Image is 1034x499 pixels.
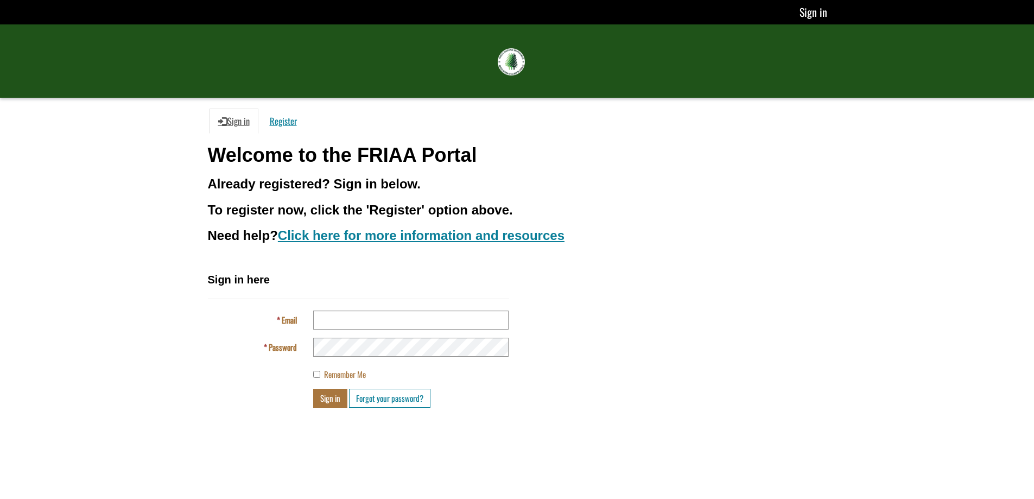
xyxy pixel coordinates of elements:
span: Sign in here [208,274,270,286]
a: Click here for more information and resources [278,228,564,243]
span: Password [269,341,297,353]
h3: Already registered? Sign in below. [208,177,827,191]
input: Remember Me [313,371,320,378]
span: Email [282,314,297,326]
a: Forgot your password? [349,389,430,408]
span: Remember Me [324,368,366,380]
a: Register [261,109,306,134]
img: FRIAA Submissions Portal [498,48,525,75]
h3: To register now, click the 'Register' option above. [208,203,827,217]
a: Sign in [210,109,258,134]
h3: Need help? [208,229,827,243]
a: Sign in [800,4,827,20]
h1: Welcome to the FRIAA Portal [208,144,827,166]
button: Sign in [313,389,347,408]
